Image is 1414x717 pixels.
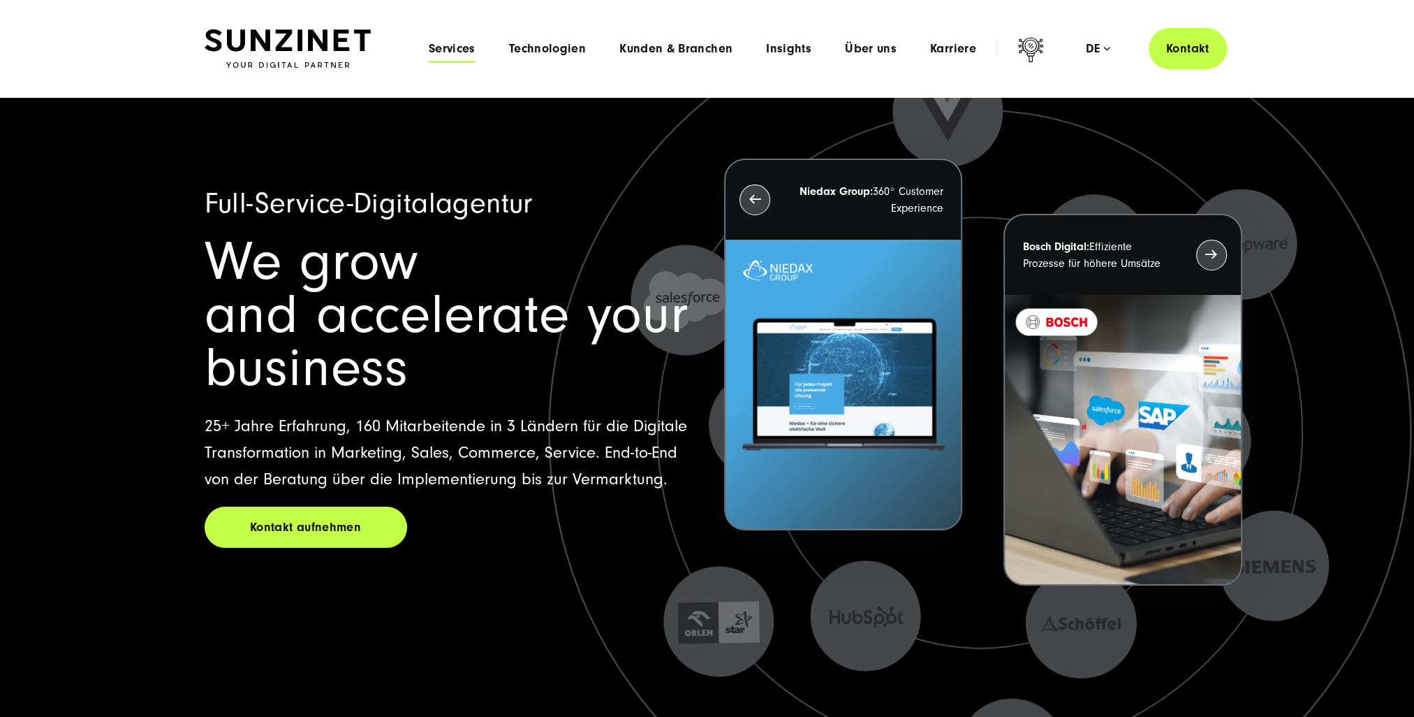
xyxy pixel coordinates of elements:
[205,29,371,68] img: SUNZINET Full Service Digital Agentur
[726,240,961,530] img: Letztes Projekt von Niedax. Ein Laptop auf dem die Niedax Website geöffnet ist, auf blauem Hinter...
[1003,214,1242,586] button: Bosch Digital:Effiziente Prozesse für höhere Umsätze BOSCH - Kundeprojekt - Digital Transformatio...
[205,187,533,220] span: Full-Service-Digitalagentur
[1149,28,1227,69] a: Kontakt
[205,507,407,548] a: Kontakt aufnehmen
[619,42,732,56] a: Kunden & Branchen
[1022,240,1089,253] strong: Bosch Digital:
[205,231,688,399] span: We grow and accelerate your business
[1022,238,1170,272] p: Effiziente Prozesse für höhere Umsätze
[930,42,976,56] a: Karriere
[724,159,962,531] button: Niedax Group:360° Customer Experience Letztes Projekt von Niedax. Ein Laptop auf dem die Niedax W...
[509,42,586,56] a: Technologien
[1005,295,1240,585] img: BOSCH - Kundeprojekt - Digital Transformation Agentur SUNZINET
[205,413,691,493] p: 25+ Jahre Erfahrung, 160 Mitarbeitende in 3 Ländern für die Digitale Transformation in Marketing,...
[429,42,476,56] a: Services
[1086,42,1110,56] div: de
[845,42,897,56] a: Über uns
[795,183,943,217] p: 360° Customer Experience
[800,185,873,198] strong: Niedax Group:
[766,42,811,56] a: Insights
